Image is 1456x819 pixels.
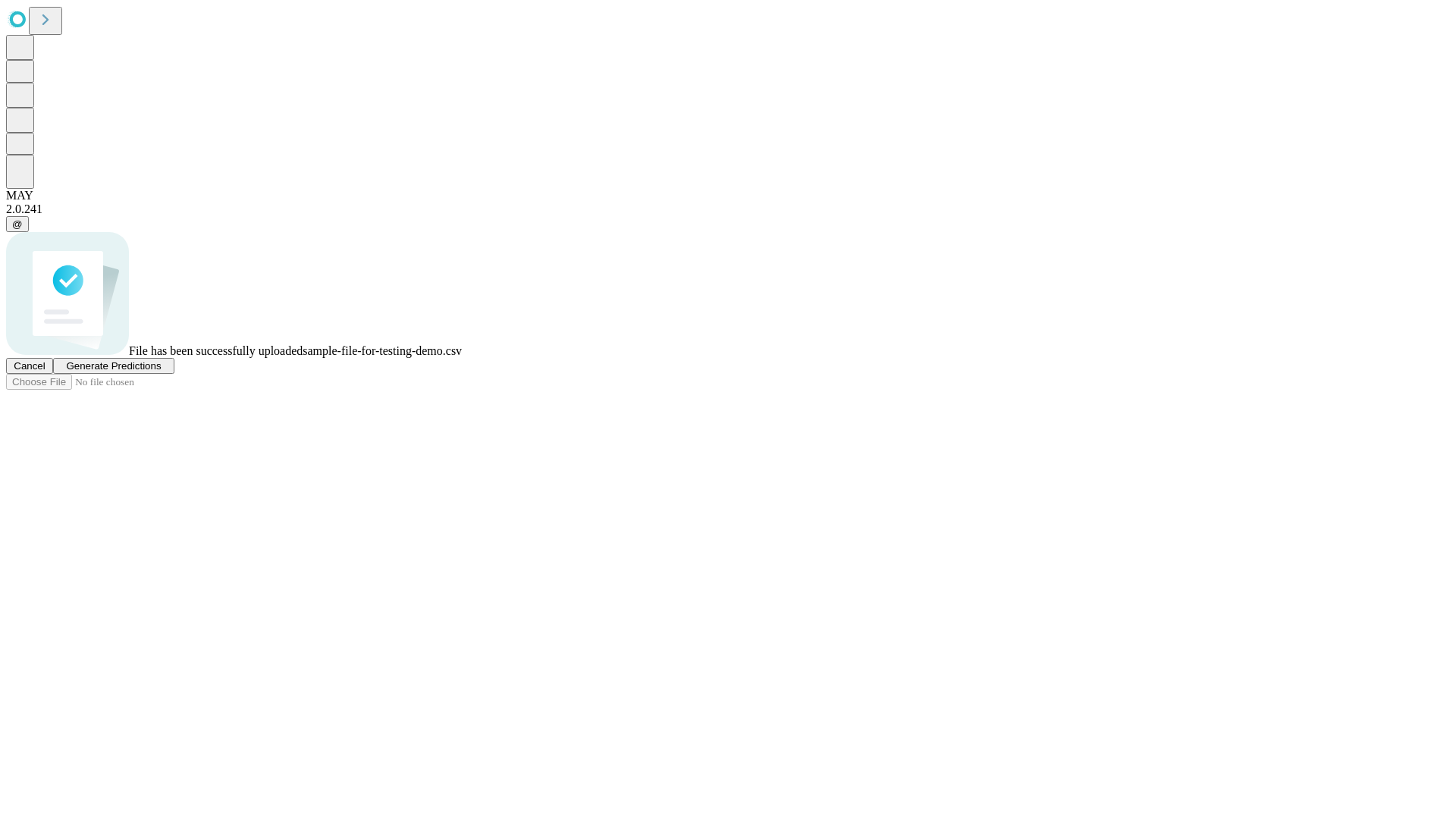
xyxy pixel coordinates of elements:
button: Cancel [6,358,53,374]
div: MAY [6,189,1450,202]
span: File has been successfully uploaded [129,344,303,357]
span: sample-file-for-testing-demo.csv [303,344,462,357]
span: @ [12,218,23,230]
span: Cancel [14,360,45,372]
button: Generate Predictions [53,358,174,374]
div: 2.0.241 [6,202,1450,216]
button: @ [6,216,29,232]
span: Generate Predictions [66,360,161,372]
